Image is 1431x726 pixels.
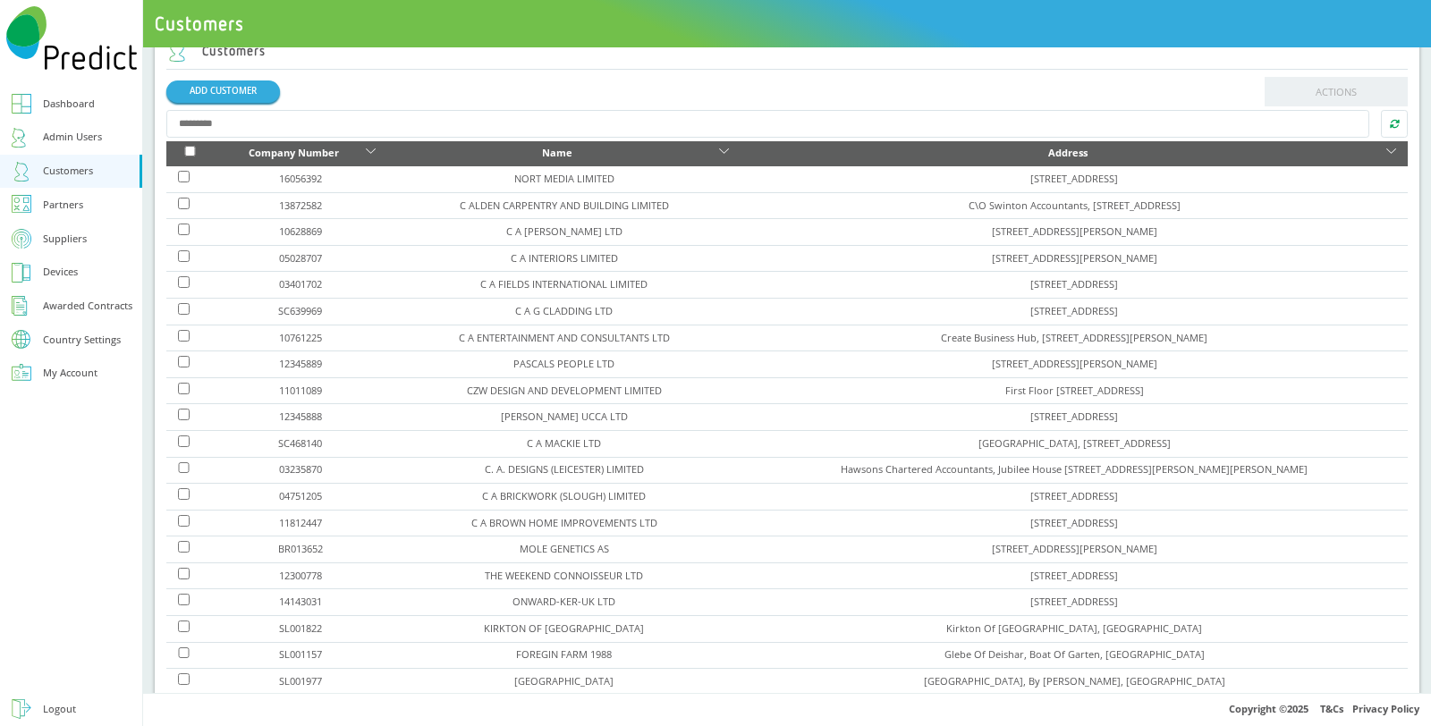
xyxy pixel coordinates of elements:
div: Devices [43,263,78,282]
div: Awarded Contracts [43,297,132,316]
a: 11812447 [279,516,322,529]
h2: Customers [166,40,266,62]
a: [STREET_ADDRESS] [1030,409,1118,423]
a: C A FIELDS INTERNATIONAL LIMITED [480,277,648,291]
div: Customers [43,162,93,181]
a: 12300778 [279,569,322,582]
a: C A MACKIE LTD [527,436,601,450]
a: Create Business Hub, [STREET_ADDRESS][PERSON_NAME] [941,331,1207,344]
a: C A [PERSON_NAME] LTD [506,224,622,238]
a: 03235870 [279,462,322,476]
a: 04751205 [279,489,322,502]
a: [STREET_ADDRESS] [1030,277,1118,291]
a: NORT MEDIA LIMITED [514,172,614,185]
a: [STREET_ADDRESS] [1030,516,1118,529]
a: MOLE GENETICS AS [520,542,609,555]
a: PASCALS PEOPLE LTD [513,357,614,370]
a: C. A. DESIGNS (LEICESTER) LIMITED [485,462,644,476]
a: C A BROWN HOME IMPROVEMENTS LTD [471,516,657,529]
a: Kirkton Of [GEOGRAPHIC_DATA], [GEOGRAPHIC_DATA] [946,621,1202,635]
a: ADD CUSTOMER [166,80,280,103]
a: [GEOGRAPHIC_DATA] [514,674,614,688]
img: Predict Mobile [6,6,137,70]
a: C\O Swinton Accountants, [STREET_ADDRESS] [969,198,1181,212]
div: Suppliers [43,230,87,249]
div: Partners [43,196,83,215]
a: SL001977 [279,674,322,688]
a: SC468140 [278,436,322,450]
a: 13872582 [279,198,322,212]
div: My Account [43,364,97,383]
a: 12345889 [279,357,322,370]
a: ONWARD-KER-UK LTD [512,595,615,608]
a: C A G CLADDING LTD [515,304,613,317]
a: [STREET_ADDRESS][PERSON_NAME] [992,224,1157,238]
a: T&Cs [1320,702,1343,715]
a: THE WEEKEND CONNOISSEUR LTD [485,569,643,582]
a: BR013652 [278,542,323,555]
a: First Floor [STREET_ADDRESS] [1005,384,1144,397]
a: 03401702 [279,277,322,291]
a: [STREET_ADDRESS] [1030,304,1118,317]
div: Country Settings [43,334,121,344]
a: FOREGIN FARM 1988 [516,647,612,661]
a: [STREET_ADDRESS] [1030,172,1118,185]
div: Company Number [225,144,361,163]
a: 11011089 [279,384,322,397]
a: [STREET_ADDRESS] [1030,569,1118,582]
a: [STREET_ADDRESS][PERSON_NAME] [992,357,1157,370]
a: [STREET_ADDRESS][PERSON_NAME] [992,251,1157,265]
a: [GEOGRAPHIC_DATA], By [PERSON_NAME], [GEOGRAPHIC_DATA] [924,674,1225,688]
a: SC639969 [278,304,322,317]
a: [STREET_ADDRESS] [1030,595,1118,608]
a: [STREET_ADDRESS][PERSON_NAME] [992,542,1157,555]
a: 10628869 [279,224,322,238]
a: C A ENTERTAINMENT AND CONSULTANTS LTD [459,331,670,344]
a: Hawsons Chartered Accountants, Jubilee House [STREET_ADDRESS][PERSON_NAME][PERSON_NAME] [841,462,1308,476]
div: Dashboard [43,95,95,114]
a: [STREET_ADDRESS] [1030,489,1118,502]
a: 05028707 [279,251,322,265]
a: 14143031 [279,595,322,608]
a: [PERSON_NAME] UCCA LTD [501,409,628,423]
a: Glebe Of Deishar, Boat Of Garten, [GEOGRAPHIC_DATA] [944,647,1205,661]
div: Logout [43,700,76,719]
a: C ALDEN CARPENTRY AND BUILDING LIMITED [460,198,669,212]
a: Privacy Policy [1352,702,1419,715]
a: CZW DESIGN AND DEVELOPMENT LIMITED [467,384,662,397]
div: Copyright © 2025 [143,693,1431,726]
div: Name [399,144,715,163]
a: [GEOGRAPHIC_DATA], [STREET_ADDRESS] [978,436,1171,450]
div: Address [753,144,1383,163]
div: Admin Users [43,128,102,147]
a: SL001157 [279,647,322,661]
a: KIRKTON OF [GEOGRAPHIC_DATA] [484,621,644,635]
a: C A INTERIORS LIMITED [511,251,618,265]
a: 16056392 [279,172,322,185]
a: 10761225 [279,331,322,344]
a: 12345888 [279,409,322,423]
a: C A BRICKWORK (SLOUGH) LIMITED [482,489,646,502]
a: SL001822 [279,621,322,635]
